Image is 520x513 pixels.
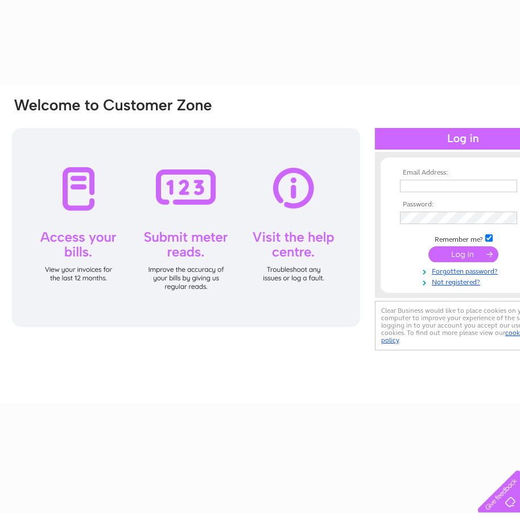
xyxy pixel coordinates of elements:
input: Submit [428,246,498,262]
